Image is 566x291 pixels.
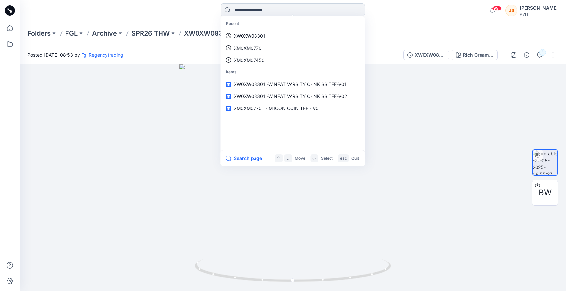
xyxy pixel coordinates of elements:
[234,106,321,111] span: XM0XM07701 - M ICON COIN TEE - V01
[222,54,364,66] a: XM0XM07450
[234,32,265,39] p: XW0XW08301
[222,42,364,54] a: XM0XM07701
[234,81,347,87] span: XW0XW08301 -W NEAT VARSITY C- NK SS TEE-V01
[351,155,359,162] p: Quit
[520,4,558,12] div: [PERSON_NAME]
[222,90,364,102] a: XW0XW08301 -W NEAT VARSITY C- NK SS TEE-V02
[539,187,552,199] span: BW
[539,49,546,56] div: 1
[28,29,51,38] a: Folders
[403,50,449,60] button: XW0XW08301 -W NEAT VARSITY C- NK SS TEE-V01
[492,6,502,11] span: 99+
[234,45,264,51] p: XM0XM07701
[226,154,262,162] button: Search page
[463,51,493,59] div: Rich Cream - YA6
[321,155,333,162] p: Select
[184,29,280,38] p: XW0XW08301 -W NEAT VARSITY C- NK SS TEE-V01
[222,66,364,78] p: Items
[92,29,117,38] a: Archive
[520,12,558,17] div: PVH
[65,29,78,38] a: FGL
[222,30,364,42] a: XW0XW08301
[28,51,123,58] span: Posted [DATE] 08:53 by
[452,50,498,60] button: Rich Cream - YA6
[535,50,545,60] button: 1
[222,102,364,114] a: XM0XM07701 - M ICON COIN TEE - V01
[234,57,265,64] p: XM0XM07450
[295,155,305,162] p: Move
[234,93,347,99] span: XW0XW08301 -W NEAT VARSITY C- NK SS TEE-V02
[521,50,532,60] button: Details
[340,155,347,162] p: esc
[81,52,123,58] a: Fgl Regencytrading
[222,18,364,30] p: Recent
[533,150,557,175] img: turntable-22-05-2025-08:55:27
[415,51,445,59] div: XW0XW08301 -W NEAT VARSITY C- NK SS TEE-V01
[505,5,517,16] div: JS
[222,78,364,90] a: XW0XW08301 -W NEAT VARSITY C- NK SS TEE-V01
[131,29,170,38] a: SPR26 THW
